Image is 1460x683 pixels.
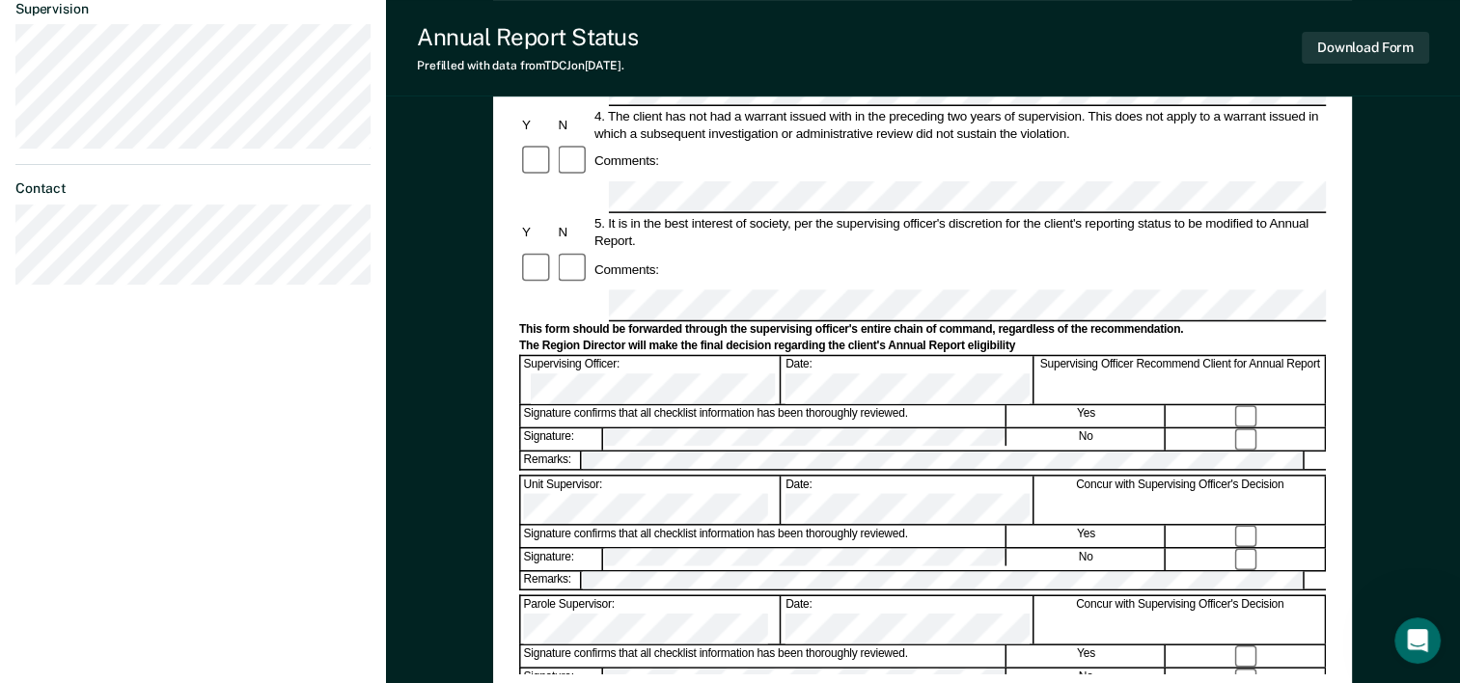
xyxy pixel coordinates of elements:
[521,406,1006,427] div: Signature confirms that all checklist information has been thoroughly reviewed.
[783,477,1033,524] div: Date:
[1007,645,1166,667] div: Yes
[521,526,1006,547] div: Signature confirms that all checklist information has been thoroughly reviewed.
[521,477,782,524] div: Unit Supervisor:
[1007,406,1166,427] div: Yes
[592,152,662,170] div: Comments:
[521,572,583,589] div: Remarks:
[521,357,782,404] div: Supervising Officer:
[592,107,1326,142] div: 4. The client has not had a warrant issued with in the preceding two years of supervision. This d...
[1007,549,1166,570] div: No
[521,451,583,469] div: Remarks:
[783,596,1033,643] div: Date:
[1007,526,1166,547] div: Yes
[783,357,1033,404] div: Date:
[15,180,371,197] dt: Contact
[519,322,1326,338] div: This form should be forwarded through the supervising officer's entire chain of command, regardle...
[1035,357,1326,404] div: Supervising Officer Recommend Client for Annual Report
[592,260,662,278] div: Comments:
[519,339,1326,354] div: The Region Director will make the final decision regarding the client's Annual Report eligibility
[521,596,782,643] div: Parole Supervisor:
[521,428,603,450] div: Signature:
[417,23,638,51] div: Annual Report Status
[556,224,592,241] div: N
[1035,477,1326,524] div: Concur with Supervising Officer's Decision
[1302,32,1429,64] button: Download Form
[417,59,638,72] div: Prefilled with data from TDCJ on [DATE] .
[521,645,1006,667] div: Signature confirms that all checklist information has been thoroughly reviewed.
[1394,617,1441,664] iframe: Intercom live chat
[519,224,555,241] div: Y
[521,549,603,570] div: Signature:
[1035,596,1326,643] div: Concur with Supervising Officer's Decision
[15,1,371,17] dt: Supervision
[556,116,592,133] div: N
[519,116,555,133] div: Y
[1007,428,1166,450] div: No
[592,215,1326,250] div: 5. It is in the best interest of society, per the supervising officer's discretion for the client...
